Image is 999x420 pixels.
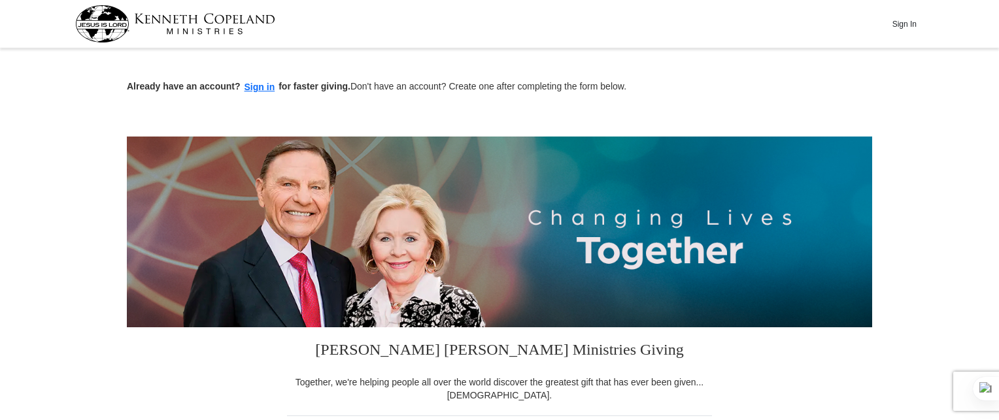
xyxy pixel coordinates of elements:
h3: [PERSON_NAME] [PERSON_NAME] Ministries Giving [287,327,712,376]
img: kcm-header-logo.svg [75,5,275,42]
button: Sign In [885,14,924,34]
div: Together, we're helping people all over the world discover the greatest gift that has ever been g... [287,376,712,402]
p: Don't have an account? Create one after completing the form below. [127,80,872,95]
strong: Already have an account? for faster giving. [127,81,350,91]
button: Sign in [241,80,279,95]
